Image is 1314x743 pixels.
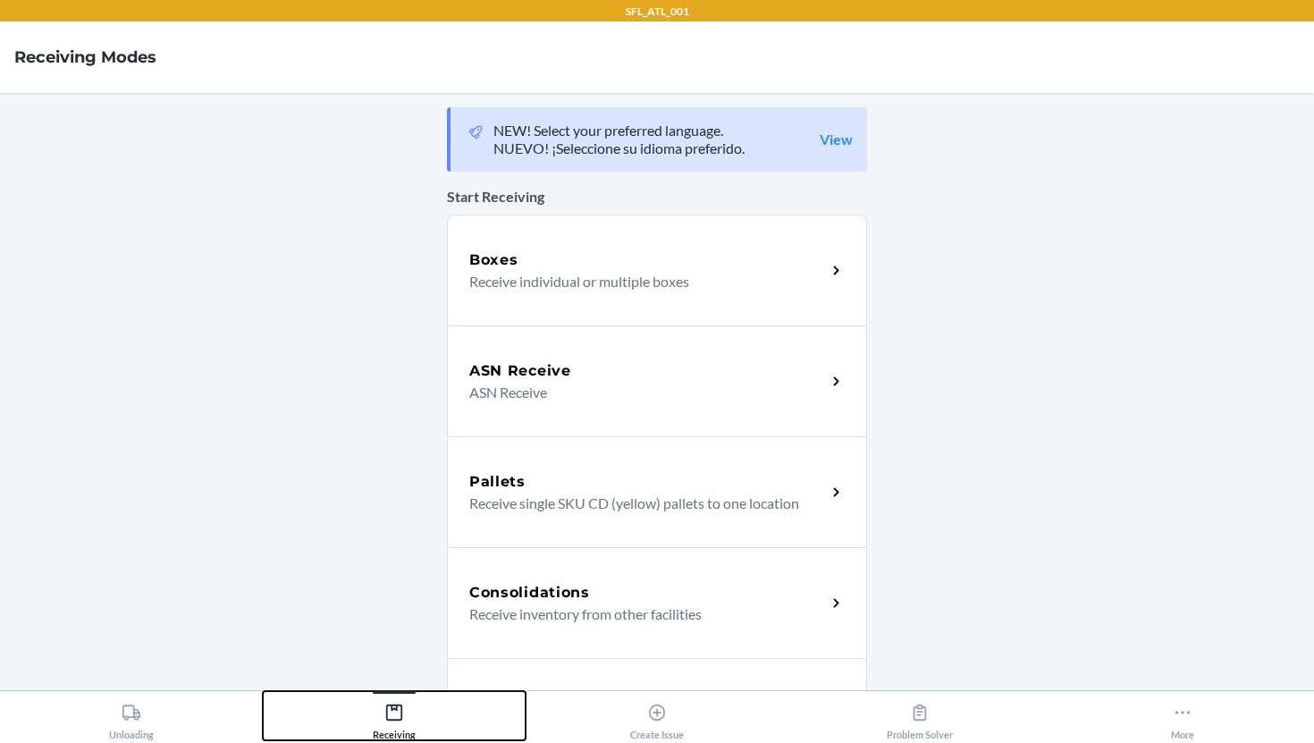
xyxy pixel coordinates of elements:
[469,249,518,271] h5: Boxes
[469,271,812,292] p: Receive individual or multiple boxes
[630,696,684,740] div: Create Issue
[469,471,526,493] h5: Pallets
[626,4,689,20] p: SFL_ATL_001
[373,696,416,740] div: Receiving
[1171,696,1194,740] div: More
[447,215,867,325] a: BoxesReceive individual or multiple boxes
[788,691,1051,740] button: Problem Solver
[469,382,812,403] p: ASN Receive
[447,186,867,207] p: Start Receiving
[469,360,571,382] h5: ASN Receive
[263,691,526,740] button: Receiving
[469,604,812,625] p: Receive inventory from other facilities
[887,696,953,740] div: Problem Solver
[820,131,853,148] a: View
[526,691,788,740] button: Create Issue
[14,46,156,69] h4: Receiving Modes
[469,493,812,514] p: Receive single SKU CD (yellow) pallets to one location
[447,325,867,436] a: ASN ReceiveASN Receive
[469,582,590,604] h5: Consolidations
[447,547,867,658] a: ConsolidationsReceive inventory from other facilities
[447,436,867,547] a: PalletsReceive single SKU CD (yellow) pallets to one location
[493,122,745,139] p: NEW! Select your preferred language.
[109,696,154,740] div: Unloading
[1051,691,1314,740] button: More
[493,139,745,157] p: NUEVO! ¡Seleccione su idioma preferido.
